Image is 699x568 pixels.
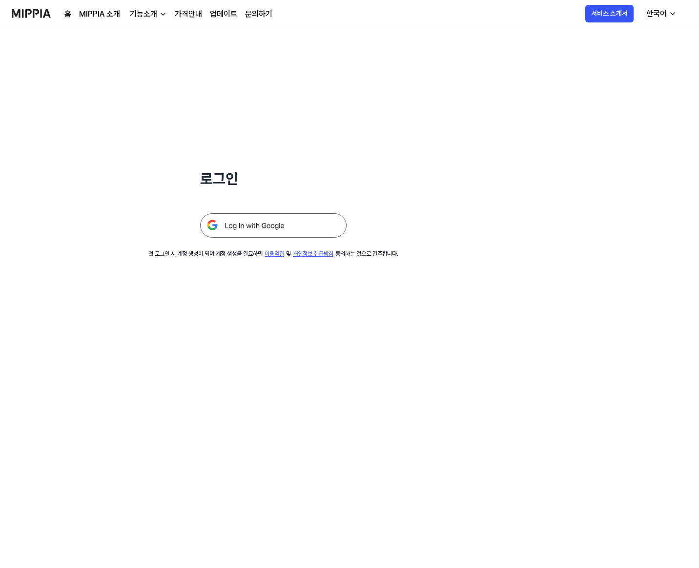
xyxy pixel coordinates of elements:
a: 업데이트 [210,8,237,20]
img: 구글 로그인 버튼 [200,213,347,238]
div: 한국어 [644,8,669,20]
button: 기능소개 [128,8,167,20]
h1: 로그인 [200,168,347,190]
a: 가격안내 [175,8,202,20]
a: 문의하기 [245,8,272,20]
div: 기능소개 [128,8,159,20]
button: 한국어 [638,4,682,23]
a: 홈 [64,8,71,20]
a: 이용약관 [265,250,284,257]
img: down [159,10,167,18]
a: MIPPIA 소개 [79,8,120,20]
button: 서비스 소개서 [585,5,634,22]
div: 첫 로그인 시 계정 생성이 되며 계정 생성을 완료하면 및 동의하는 것으로 간주합니다. [148,249,398,258]
a: 개인정보 취급방침 [293,250,333,257]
